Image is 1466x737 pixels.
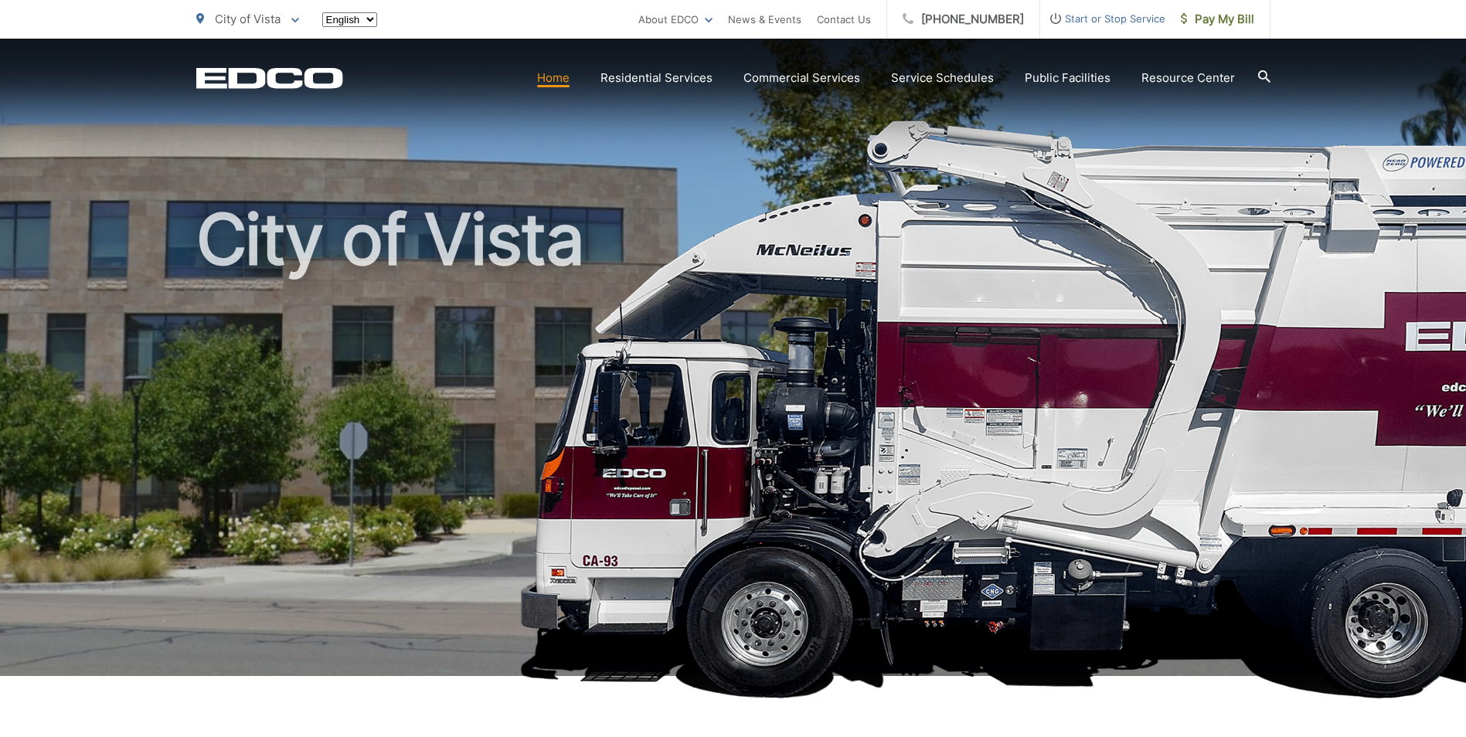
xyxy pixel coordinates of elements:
[322,12,377,27] select: Select a language
[1141,69,1235,87] a: Resource Center
[215,12,281,26] span: City of Vista
[537,69,570,87] a: Home
[743,69,860,87] a: Commercial Services
[728,10,801,29] a: News & Events
[891,69,994,87] a: Service Schedules
[600,69,713,87] a: Residential Services
[638,10,713,29] a: About EDCO
[1181,10,1254,29] span: Pay My Bill
[817,10,871,29] a: Contact Us
[196,67,343,89] a: EDCD logo. Return to the homepage.
[196,201,1270,690] h1: City of Vista
[1025,69,1111,87] a: Public Facilities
